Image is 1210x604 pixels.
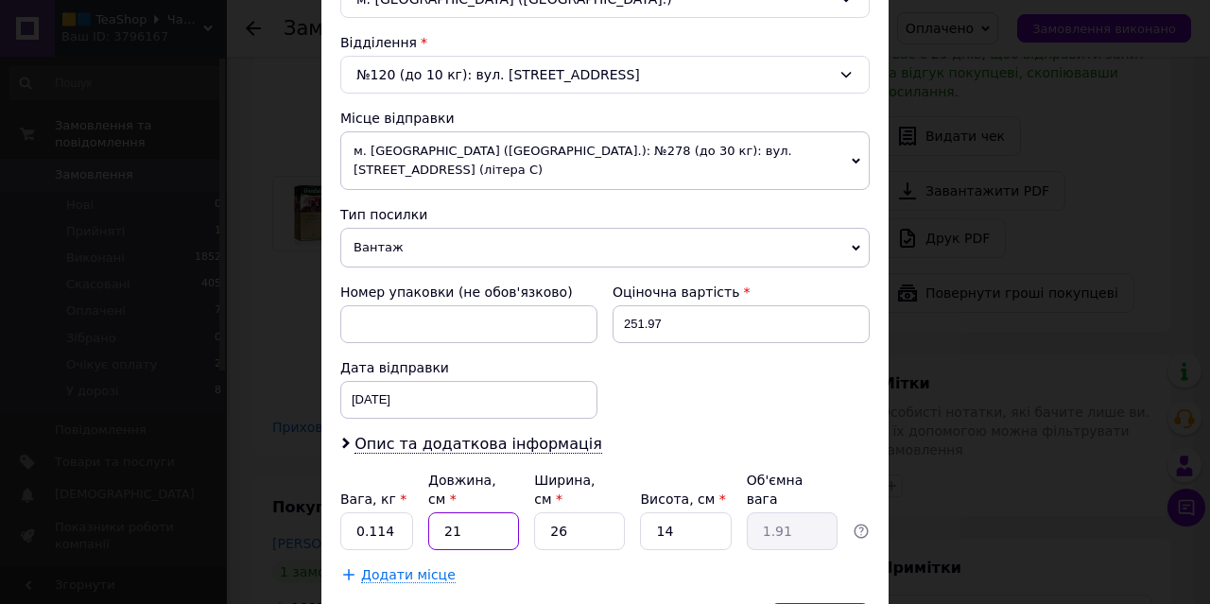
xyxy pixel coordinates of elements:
[340,111,455,126] span: Місце відправки
[340,33,870,52] div: Відділення
[340,358,597,377] div: Дата відправки
[340,283,597,302] div: Номер упаковки (не обов'язково)
[340,228,870,267] span: Вантаж
[534,473,595,507] label: Ширина, см
[428,473,496,507] label: Довжина, см
[361,567,456,583] span: Додати місце
[340,492,406,507] label: Вага, кг
[613,283,870,302] div: Оціночна вартість
[340,56,870,94] div: №120 (до 10 кг): вул. [STREET_ADDRESS]
[340,207,427,222] span: Тип посилки
[747,471,838,509] div: Об'ємна вага
[340,131,870,190] span: м. [GEOGRAPHIC_DATA] ([GEOGRAPHIC_DATA].): №278 (до 30 кг): вул. [STREET_ADDRESS] (літера С)
[640,492,725,507] label: Висота, см
[354,435,602,454] span: Опис та додаткова інформація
